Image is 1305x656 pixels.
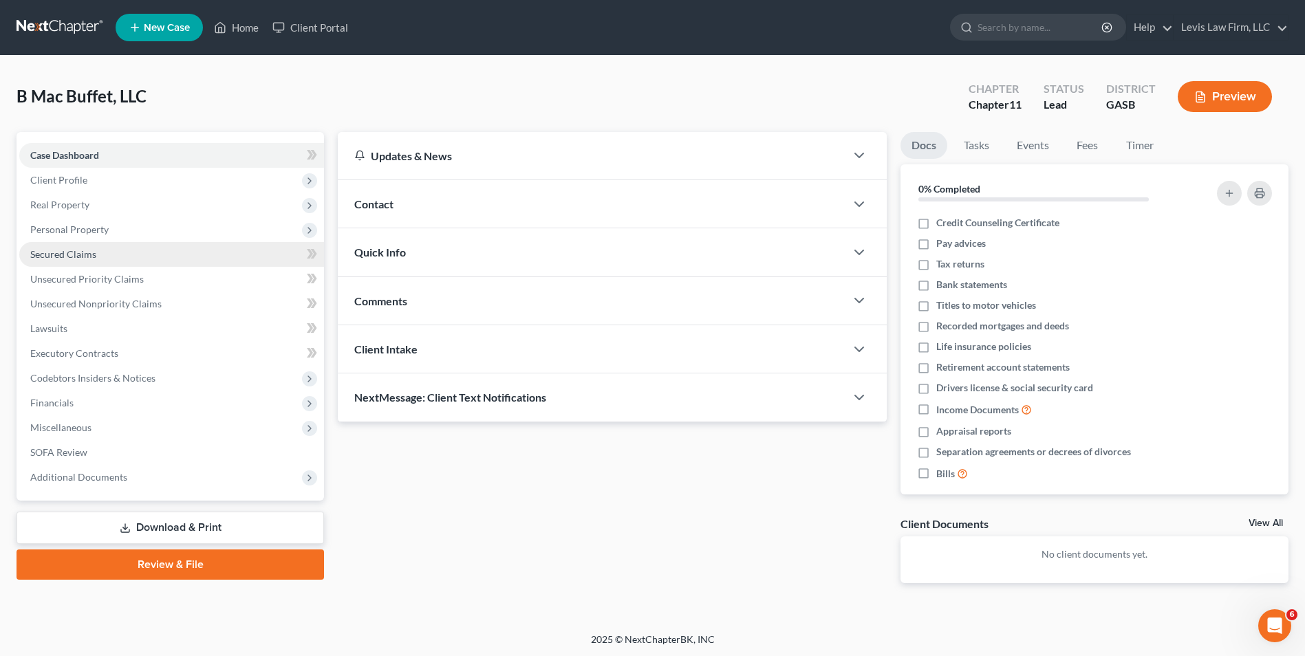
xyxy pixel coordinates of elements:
[1009,98,1022,111] span: 11
[953,132,1000,159] a: Tasks
[354,391,546,404] span: NextMessage: Client Text Notifications
[19,316,324,341] a: Lawsuits
[900,132,947,159] a: Docs
[936,319,1069,333] span: Recorded mortgages and deeds
[19,292,324,316] a: Unsecured Nonpriority Claims
[30,149,99,161] span: Case Dashboard
[1178,81,1272,112] button: Preview
[354,342,418,356] span: Client Intake
[912,547,1277,561] p: No client documents yet.
[1286,609,1297,620] span: 6
[1115,132,1165,159] a: Timer
[17,512,324,544] a: Download & Print
[936,424,1011,438] span: Appraisal reports
[30,347,118,359] span: Executory Contracts
[30,174,87,186] span: Client Profile
[918,183,980,195] strong: 0% Completed
[30,471,127,483] span: Additional Documents
[30,446,87,458] span: SOFA Review
[936,216,1059,230] span: Credit Counseling Certificate
[969,81,1022,97] div: Chapter
[207,15,266,40] a: Home
[30,422,91,433] span: Miscellaneous
[19,341,324,366] a: Executory Contracts
[144,23,190,33] span: New Case
[1127,15,1173,40] a: Help
[1006,132,1060,159] a: Events
[19,143,324,168] a: Case Dashboard
[30,372,155,384] span: Codebtors Insiders & Notices
[936,257,984,271] span: Tax returns
[17,549,324,580] a: Review & File
[1106,81,1156,97] div: District
[978,14,1103,40] input: Search by name...
[936,360,1070,374] span: Retirement account statements
[936,237,986,250] span: Pay advices
[30,298,162,309] span: Unsecured Nonpriority Claims
[30,248,96,260] span: Secured Claims
[30,273,144,285] span: Unsecured Priority Claims
[30,199,89,210] span: Real Property
[19,440,324,465] a: SOFA Review
[1106,97,1156,113] div: GASB
[266,15,355,40] a: Client Portal
[19,242,324,267] a: Secured Claims
[936,298,1036,312] span: Titles to motor vehicles
[1258,609,1291,642] iframe: Intercom live chat
[354,149,829,163] div: Updates & News
[936,340,1031,353] span: Life insurance policies
[1249,518,1283,528] a: View All
[969,97,1022,113] div: Chapter
[936,467,955,481] span: Bills
[1066,132,1110,159] a: Fees
[354,294,407,307] span: Comments
[354,245,406,259] span: Quick Info
[354,197,393,210] span: Contact
[900,516,989,531] div: Client Documents
[17,86,147,106] span: B Mac Buffet, LLC
[936,278,1007,292] span: Bank statements
[30,223,109,235] span: Personal Property
[1044,97,1084,113] div: Lead
[1044,81,1084,97] div: Status
[936,403,1019,417] span: Income Documents
[936,445,1131,459] span: Separation agreements or decrees of divorces
[30,397,74,408] span: Financials
[30,322,67,334] span: Lawsuits
[19,267,324,292] a: Unsecured Priority Claims
[1174,15,1288,40] a: Levis Law Firm, LLC
[936,381,1093,395] span: Drivers license & social security card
